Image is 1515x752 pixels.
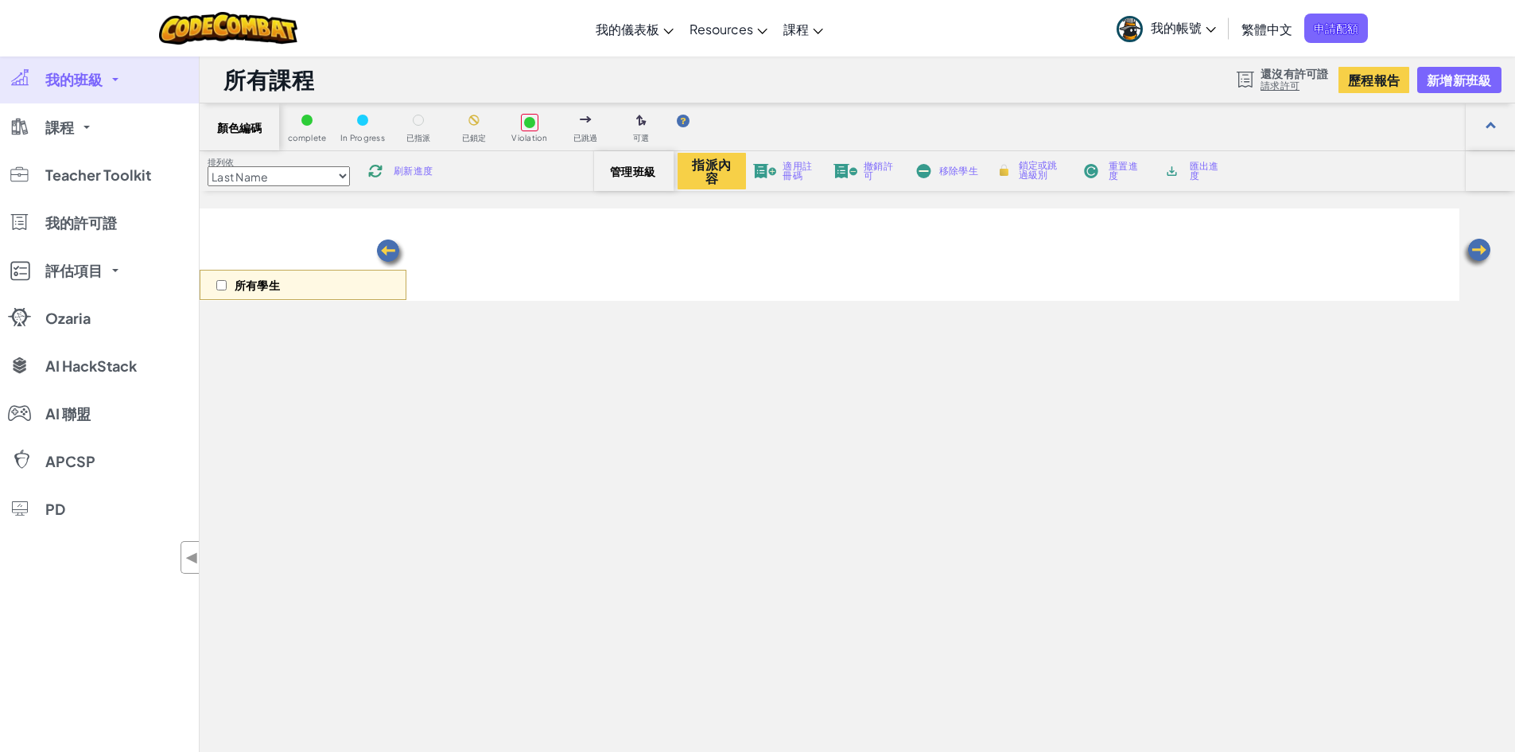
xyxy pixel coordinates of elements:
[1109,162,1146,181] span: 重置進度
[185,546,199,569] span: ◀
[775,7,831,50] a: 課程
[596,21,659,37] span: 我的儀表板
[45,263,103,278] span: 評估項目
[375,238,406,270] img: Arrow_Left.png
[1160,164,1183,178] img: IconArchive.svg
[1241,21,1292,37] span: 繁體中文
[45,407,91,421] span: AI 聯盟
[406,134,431,142] span: 已指派
[573,134,598,142] span: 已跳過
[288,134,327,142] span: complete
[45,120,74,134] span: 課程
[633,134,649,142] span: 可選
[223,64,314,95] h1: 所有課程
[833,164,857,178] img: IconLicenseRevoke.svg
[45,72,103,87] span: 我的班級
[1190,162,1227,181] span: 匯出進度
[45,168,151,182] span: Teacher Toolkit
[511,134,547,142] span: Violation
[45,216,117,230] span: 我的許可證
[1233,7,1300,50] a: 繁體中文
[1109,3,1224,53] a: 我的帳號
[783,162,819,181] span: 適用註冊碼
[1080,164,1103,178] img: IconReset.svg
[1261,67,1328,80] span: 還沒有許可證
[690,21,753,37] span: Resources
[394,166,433,176] span: 刷新進度
[580,116,592,123] img: IconSkippedLevel.svg
[678,153,746,189] button: 指派內容
[217,121,262,134] span: 顏色編碼
[340,134,385,142] span: In Progress
[1304,14,1368,43] a: 申請配額
[462,134,487,142] span: 已鎖定
[783,21,809,37] span: 課程
[235,279,280,291] p: 所有學生
[1461,237,1493,269] img: Arrow_Left.png
[864,162,900,181] span: 撤銷許可
[996,163,1012,177] img: IconLock.svg
[1019,161,1066,180] span: 鎖定或跳過級別
[1117,16,1143,42] img: avatar
[915,164,933,178] img: IconRemoveStudents.svg
[939,166,978,176] span: 移除學生
[753,164,777,178] img: IconLicenseApply.svg
[588,7,682,50] a: 我的儀表板
[682,7,775,50] a: Resources
[677,115,690,127] img: IconHint.svg
[1338,67,1409,93] button: 歷程報告
[45,311,91,325] span: Ozaria
[363,164,387,178] img: IconReload.svg
[159,12,298,45] img: CodeCombat logo
[1261,80,1328,92] a: 請求許可
[1417,67,1501,93] button: 新增新班級
[636,115,647,127] img: IconOptionalLevel.svg
[1151,19,1216,36] span: 我的帳號
[610,165,657,177] span: 管理班級
[208,156,350,169] label: 排列依
[45,359,137,373] span: AI HackStack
